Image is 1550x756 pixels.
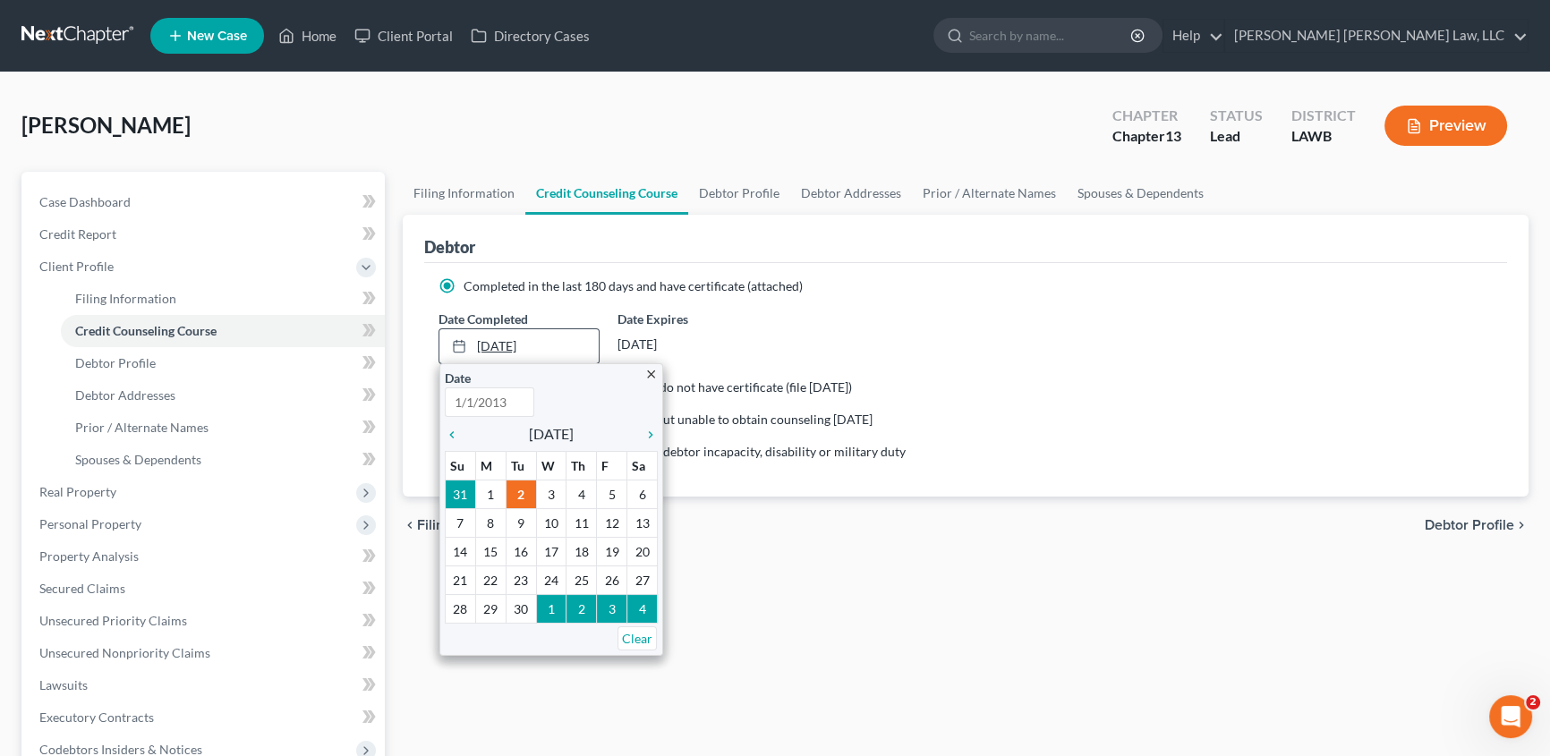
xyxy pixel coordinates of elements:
td: 5 [597,480,627,508]
span: New Case [187,30,247,43]
td: 8 [475,508,506,537]
td: 29 [475,594,506,623]
span: Credit Counseling Course [75,323,217,338]
span: Filing Information [417,518,529,532]
td: 24 [536,565,566,594]
span: Debtor Addresses [75,387,175,403]
td: 4 [627,594,658,623]
a: Help [1163,20,1223,52]
th: F [597,451,627,480]
div: Status [1210,106,1263,126]
td: 16 [506,537,536,565]
a: Prior / Alternate Names [912,172,1067,215]
span: Counseling not required because of debtor incapacity, disability or military duty [464,444,906,459]
i: chevron_left [403,518,417,532]
i: chevron_left [445,428,468,442]
div: [DATE] [617,328,779,361]
th: M [475,451,506,480]
th: Th [566,451,597,480]
span: Personal Property [39,516,141,531]
input: 1/1/2013 [445,387,534,417]
span: Prior / Alternate Names [75,420,209,435]
a: Debtor Addresses [790,172,912,215]
button: chevron_left Filing Information [403,518,529,532]
a: Credit Counseling Course [61,315,385,347]
span: [PERSON_NAME] [21,112,191,138]
td: 11 [566,508,597,537]
span: Real Property [39,484,116,499]
td: 17 [536,537,566,565]
th: W [536,451,566,480]
a: Home [269,20,345,52]
td: 27 [627,565,658,594]
a: Debtor Addresses [61,379,385,412]
a: chevron_left [445,423,468,445]
td: 25 [566,565,597,594]
i: close [644,368,658,381]
td: 2 [506,480,536,508]
a: Unsecured Nonpriority Claims [25,637,385,669]
a: [PERSON_NAME] [PERSON_NAME] Law, LLC [1225,20,1528,52]
td: 7 [446,508,476,537]
div: District [1291,106,1356,126]
td: 9 [506,508,536,537]
span: Spouses & Dependents [75,452,201,467]
td: 23 [506,565,536,594]
span: 13 [1165,127,1181,144]
span: Secured Claims [39,581,125,596]
a: Debtor Profile [61,347,385,379]
span: Unsecured Priority Claims [39,613,187,628]
span: Exigent circumstances - requested but unable to obtain counseling [DATE] [464,412,873,427]
th: Tu [506,451,536,480]
a: Filing Information [403,172,525,215]
td: 22 [475,565,506,594]
div: Lead [1210,126,1263,147]
a: Spouses & Dependents [1067,172,1214,215]
td: 28 [446,594,476,623]
div: Chapter [1112,126,1181,147]
a: Secured Claims [25,573,385,605]
i: chevron_right [1514,518,1529,532]
a: Credit Counseling Course [525,172,688,215]
span: Credit Report [39,226,116,242]
td: 10 [536,508,566,537]
td: 30 [506,594,536,623]
a: [DATE] [439,329,599,363]
span: Filing Information [75,291,176,306]
a: Property Analysis [25,540,385,573]
button: Debtor Profile chevron_right [1425,518,1529,532]
td: 1 [536,594,566,623]
a: Unsecured Priority Claims [25,605,385,637]
td: 14 [446,537,476,565]
input: Search by name... [969,19,1133,52]
button: Preview [1384,106,1507,146]
span: Lawsuits [39,677,88,692]
td: 2 [566,594,597,623]
span: Completed in the last 180 days and have certificate (attached) [464,278,803,293]
span: Debtor Profile [1425,518,1514,532]
span: Unsecured Nonpriority Claims [39,645,210,660]
td: 20 [627,537,658,565]
div: Chapter [1112,106,1181,126]
div: Debtor [424,236,475,258]
td: 12 [597,508,627,537]
a: Prior / Alternate Names [61,412,385,444]
label: Date [445,369,471,387]
td: 4 [566,480,597,508]
td: 21 [446,565,476,594]
td: 13 [627,508,658,537]
span: 2 [1526,695,1540,709]
a: Executory Contracts [25,701,385,734]
th: Sa [627,451,658,480]
i: chevron_right [634,428,658,442]
a: close [644,363,658,384]
td: 26 [597,565,627,594]
a: Credit Report [25,218,385,251]
a: Debtor Profile [688,172,790,215]
td: 6 [627,480,658,508]
div: LAWB [1291,126,1356,147]
td: 3 [597,594,627,623]
a: Clear [617,626,657,650]
span: Case Dashboard [39,194,131,209]
th: Su [446,451,476,480]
